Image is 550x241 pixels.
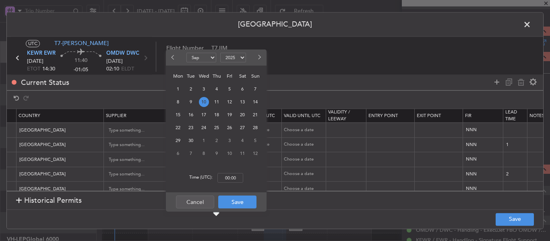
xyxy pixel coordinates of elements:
[417,113,441,119] span: Exit Point
[212,148,222,159] span: 9
[223,95,236,108] div: 12-9-2025
[236,70,249,82] div: Sat
[212,136,222,146] span: 2
[529,113,544,119] span: Notes
[223,70,236,82] div: Fri
[197,108,210,121] div: 17-9-2025
[7,12,543,37] header: [GEOGRAPHIC_DATA]
[184,70,197,82] div: Tue
[223,82,236,95] div: 5-9-2025
[465,127,503,134] input: NNN
[225,110,235,120] span: 19
[199,136,209,146] span: 1
[238,123,248,133] span: 27
[169,51,178,64] button: Previous month
[172,95,184,108] div: 8-9-2025
[225,123,235,133] span: 26
[199,97,209,107] span: 10
[186,97,196,107] span: 9
[236,95,249,108] div: 13-9-2025
[199,110,209,120] span: 17
[249,108,262,121] div: 21-9-2025
[218,196,256,208] button: Save
[199,84,209,94] span: 3
[225,136,235,146] span: 3
[197,121,210,134] div: 24-9-2025
[172,121,184,134] div: 22-9-2025
[212,123,222,133] span: 25
[173,84,183,94] span: 1
[210,121,223,134] div: 25-9-2025
[173,136,183,146] span: 29
[172,108,184,121] div: 15-9-2025
[225,97,235,107] span: 12
[223,147,236,160] div: 10-10-2025
[236,121,249,134] div: 27-9-2025
[210,147,223,160] div: 9-10-2025
[465,141,503,148] input: NNN
[250,123,261,133] span: 28
[173,110,183,120] span: 15
[199,148,209,159] span: 8
[212,97,222,107] span: 11
[197,82,210,95] div: 3-9-2025
[172,82,184,95] div: 1-9-2025
[217,173,243,183] input: --:--
[496,213,534,226] button: Save
[223,121,236,134] div: 26-9-2025
[184,121,197,134] div: 23-9-2025
[249,134,262,147] div: 5-10-2025
[465,171,503,177] input: NNN
[173,123,183,133] span: 22
[197,134,210,147] div: 1-10-2025
[236,147,249,160] div: 11-10-2025
[210,134,223,147] div: 2-10-2025
[186,53,216,62] select: Select month
[173,148,183,159] span: 6
[225,84,235,94] span: 5
[210,95,223,108] div: 11-9-2025
[249,121,262,134] div: 28-9-2025
[249,147,262,160] div: 12-10-2025
[505,109,517,122] span: Lead Time
[186,148,196,159] span: 7
[465,185,503,192] input: NNN
[197,95,210,108] div: 10-9-2025
[186,123,196,133] span: 23
[197,70,210,82] div: Wed
[238,84,248,94] span: 6
[223,134,236,147] div: 3-10-2025
[197,147,210,160] div: 8-10-2025
[254,51,263,64] button: Next month
[225,148,235,159] span: 10
[249,82,262,95] div: 7-9-2025
[172,134,184,147] div: 29-9-2025
[184,147,197,160] div: 7-10-2025
[223,108,236,121] div: 19-9-2025
[172,70,184,82] div: Mon
[172,147,184,160] div: 6-10-2025
[184,108,197,121] div: 16-9-2025
[238,97,248,107] span: 13
[186,136,196,146] span: 30
[238,136,248,146] span: 4
[465,156,503,163] input: NNN
[236,108,249,121] div: 20-9-2025
[238,148,248,159] span: 11
[250,136,261,146] span: 5
[249,95,262,108] div: 14-9-2025
[238,110,248,120] span: 20
[250,97,261,107] span: 14
[186,110,196,120] span: 16
[189,174,213,183] span: Time (UTC):
[173,97,183,107] span: 8
[210,70,223,82] div: Thu
[186,84,196,94] span: 2
[184,82,197,95] div: 2-9-2025
[210,82,223,95] div: 4-9-2025
[176,196,214,208] button: Cancel
[250,110,261,120] span: 21
[210,108,223,121] div: 18-9-2025
[236,134,249,147] div: 4-10-2025
[465,113,471,119] span: Fir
